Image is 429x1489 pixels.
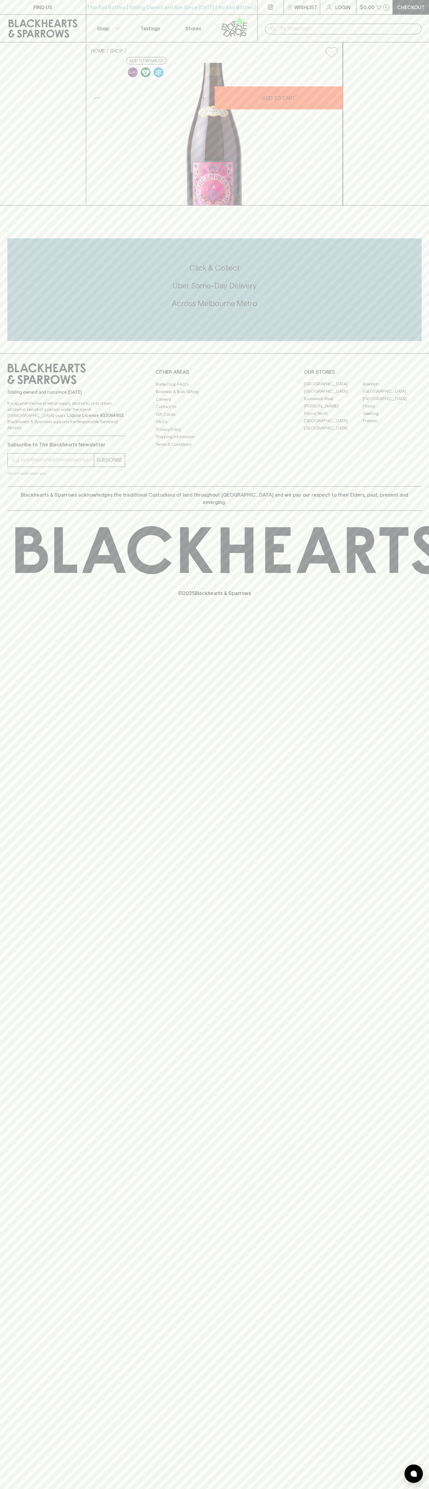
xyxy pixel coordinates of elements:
a: Shipping Information [156,433,274,441]
button: ADD TO CART [215,86,343,109]
a: [GEOGRAPHIC_DATA] [304,417,363,425]
p: Checkout [397,4,425,11]
a: [GEOGRAPHIC_DATA] [363,395,422,403]
a: Made without the use of any animal products. [139,66,152,79]
a: Some may call it natural, others minimum intervention, either way, it’s hands off & maybe even a ... [126,66,139,79]
a: Stores [172,15,215,42]
p: FIND US [33,4,52,11]
p: OUR STORES [304,368,422,376]
p: $0.00 [360,4,375,11]
a: Contact Us [156,403,274,411]
p: ADD TO CART [262,94,295,102]
a: [GEOGRAPHIC_DATA] [304,381,363,388]
h5: Click & Collect [7,263,422,273]
a: Tastings [129,15,172,42]
a: Careers [156,396,274,403]
a: SHOP [110,48,123,54]
a: Braddon [363,381,422,388]
a: FAQ's [156,418,274,426]
button: Add to wishlist [126,57,167,64]
a: HOME [91,48,105,54]
img: Vegan [141,67,151,77]
p: OTHER AREAS [156,368,274,376]
a: [GEOGRAPHIC_DATA] [363,388,422,395]
input: Try "Pinot noir" [280,24,417,34]
img: Chilled Red [154,67,163,77]
strong: Liquor License #32064953 [67,413,124,418]
a: Wonderful as is, but a slight chill will enhance the aromatics and give it a beautiful crunch. [152,66,165,79]
img: 39937.png [86,63,343,205]
p: Login [335,4,350,11]
p: Stores [185,25,201,32]
div: Call to action block [7,238,422,341]
p: Shop [97,25,109,32]
a: [GEOGRAPHIC_DATA] [304,425,363,432]
button: SUBSCRIBE [94,453,125,467]
a: Terms & Conditions [156,441,274,448]
input: e.g. jane@blackheartsandsparrows.com.au [12,455,94,465]
p: Sibling owned and run since [DATE] [7,389,125,395]
p: We will never spam you [7,470,125,476]
p: Subscribe to The Blackhearts Newsletter [7,441,125,448]
p: Tastings [140,25,160,32]
a: Prahran [363,417,422,425]
a: [GEOGRAPHIC_DATA] [304,388,363,395]
h5: Across Melbourne Metro [7,298,422,309]
h5: Uber Same-Day Delivery [7,281,422,291]
a: [PERSON_NAME] [304,403,363,410]
a: Privacy Policy [156,426,274,433]
img: Lo-Fi [128,67,138,77]
a: Fitzroy North [304,410,363,417]
a: Brunswick West [304,395,363,403]
img: bubble-icon [411,1471,417,1477]
a: Bottle Drop FAQ's [156,381,274,388]
p: It is against the law to sell or supply alcohol to, or to obtain alcohol on behalf of a person un... [7,400,125,431]
button: Shop [86,15,129,42]
button: Add to wishlist [323,45,340,60]
p: 0 [385,6,387,9]
a: Geelong [363,410,422,417]
a: Business & Bulk Gifting [156,388,274,396]
p: SUBSCRIBE [97,456,122,464]
p: Wishlist [294,4,318,11]
p: Blackhearts & Sparrows acknowledges the traditional Custodians of land throughout [GEOGRAPHIC_DAT... [12,491,417,506]
a: Gift Cards [156,411,274,418]
a: Fitzroy [363,403,422,410]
